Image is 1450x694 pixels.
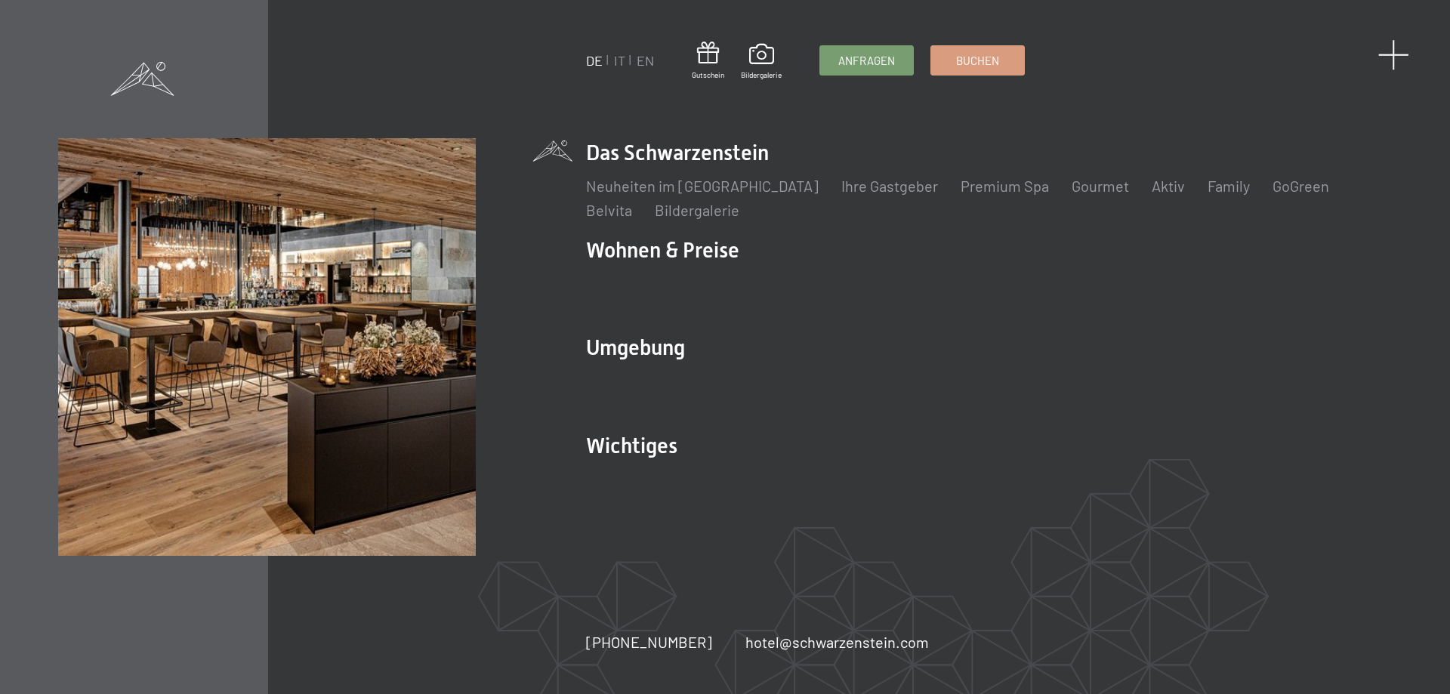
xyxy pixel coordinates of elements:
a: IT [614,52,625,69]
a: Premium Spa [961,177,1049,195]
span: Bildergalerie [741,69,782,80]
a: EN [637,52,654,69]
a: GoGreen [1273,177,1329,195]
a: Gutschein [692,42,724,80]
a: Anfragen [820,46,913,75]
a: Neuheiten im [GEOGRAPHIC_DATA] [586,177,819,195]
a: hotel@schwarzenstein.com [745,631,929,652]
a: Bildergalerie [655,201,739,219]
span: Buchen [956,53,999,69]
span: Gutschein [692,69,724,80]
a: DE [586,52,603,69]
span: Anfragen [838,53,895,69]
a: Bildergalerie [741,44,782,80]
a: Ihre Gastgeber [841,177,938,195]
a: Family [1208,177,1250,195]
a: Aktiv [1152,177,1185,195]
a: Buchen [931,46,1024,75]
a: [PHONE_NUMBER] [586,631,712,652]
span: [PHONE_NUMBER] [586,633,712,651]
a: Gourmet [1072,177,1129,195]
a: Belvita [586,201,632,219]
